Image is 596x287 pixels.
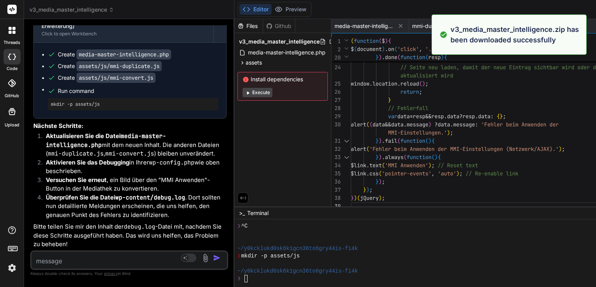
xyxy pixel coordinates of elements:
[450,121,453,128] span: .
[431,137,435,144] span: {
[425,45,484,52] span: '.mmi-convert-link'
[388,96,391,103] span: }
[419,88,422,95] span: ;
[450,24,582,45] p: v3_media_master_intelligence.zip has been downloaded successfully
[351,121,366,128] span: alert
[3,39,20,46] label: threads
[237,245,358,252] span: ~/y0kcklukd0sk6k1gcn36to6gry44is-fi4k
[397,137,400,144] span: (
[369,162,382,169] span: text
[331,45,341,54] span: 2
[239,38,320,45] span: v3_media_master_intelligence
[407,121,428,128] span: message
[382,54,385,61] span: .
[379,154,382,161] span: )
[379,137,382,144] span: )
[447,113,459,120] span: data
[407,154,431,161] span: function
[466,170,518,177] span: // Re-enable link
[425,80,428,87] span: ;
[425,137,428,144] span: (
[237,222,241,230] span: ❯
[46,132,166,149] strong: Aktualisieren Sie die Datei
[369,80,372,87] span: .
[351,170,366,177] span: $link
[124,223,155,231] code: debug.log
[5,93,19,99] label: GitHub
[397,54,400,61] span: (
[478,113,490,120] span: data
[341,153,352,161] div: Click to collapse the range.
[354,37,379,44] span: function
[331,37,341,45] span: 1
[351,194,354,201] span: }
[382,178,385,185] span: ;
[369,145,525,152] span: 'Fehler beim Anwenden der MMI-Einstellungen (Netzw
[444,113,447,120] span: .
[388,37,391,44] span: {
[372,80,397,87] span: location
[379,178,382,185] span: )
[247,209,269,217] span: Terminal
[404,121,407,128] span: .
[385,45,388,52] span: .
[400,54,425,61] span: function
[425,113,431,120] span: &&
[475,121,478,128] span: :
[30,270,228,277] p: Always double-check its answers. Your in Bind
[5,261,19,275] img: settings
[213,254,221,262] img: icon
[331,145,341,153] div: 32
[104,271,118,276] span: privacy
[481,121,559,128] span: 'Fehler beim Anwenden der
[351,162,366,169] span: $link
[369,170,379,177] span: css
[385,54,397,61] span: done
[243,88,272,97] button: Execute
[450,129,453,136] span: ;
[331,161,341,170] div: 34
[246,59,262,66] span: assets
[456,170,459,177] span: )
[351,45,354,52] span: $
[447,129,450,136] span: )
[376,154,379,161] span: }
[438,154,441,161] span: {
[48,150,104,157] code: mmi-duplicate.js
[354,194,357,201] span: )
[331,153,341,161] div: 33
[431,162,435,169] span: ;
[331,121,341,129] div: 30
[7,65,17,72] label: code
[29,6,114,14] span: v3_media_master_intelligence
[331,178,341,186] div: 36
[58,74,156,82] div: Create
[58,87,218,95] span: Run command
[46,159,129,166] strong: Aktivieren Sie das Debugging
[105,150,154,157] code: mmi-convert.js
[438,170,456,177] span: 'auto'
[428,137,431,144] span: )
[247,48,326,57] span: media-master-intelligence.php
[422,80,425,87] span: )
[366,145,369,152] span: (
[385,121,391,128] span: &&
[397,113,410,120] span: data
[33,222,227,249] p: Bitte teilen Sie mir den Inhalt der -Datei mit, nachdem Sie diese Schritte ausgeführt haben. Das ...
[441,54,444,61] span: )
[239,4,272,15] button: Editor
[459,113,463,120] span: ?
[149,159,194,166] code: wp-config.php
[431,113,444,120] span: resp
[331,202,341,210] div: 39
[428,162,431,169] span: )
[331,54,341,62] span: 20
[363,186,366,193] span: }
[559,145,562,152] span: )
[360,194,379,201] span: jQuery
[237,275,241,282] span: ❯
[388,105,428,112] span: // Fehlerfall
[382,37,385,44] span: $
[562,145,565,152] span: ;
[413,113,425,120] span: resp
